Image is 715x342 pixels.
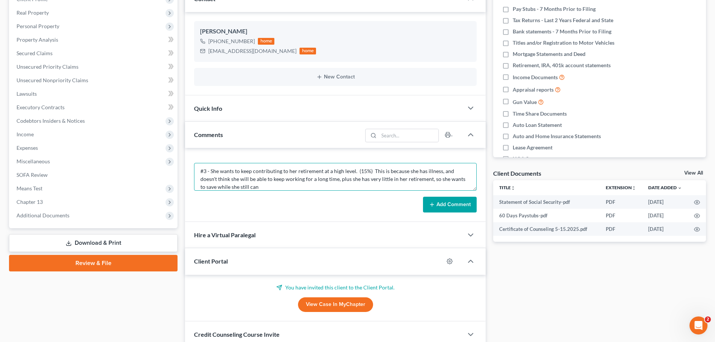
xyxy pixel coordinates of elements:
[499,185,515,190] a: Titleunfold_more
[17,104,65,110] span: Executory Contracts
[17,185,42,191] span: Means Test
[513,155,550,163] span: HOA Statement
[17,212,69,218] span: Additional Documents
[17,9,49,16] span: Real Property
[705,316,711,322] span: 2
[513,17,613,24] span: Tax Returns - Last 2 Years Federal and State
[423,197,477,212] button: Add Comment
[194,331,280,338] span: Credit Counseling Course Invite
[493,222,600,236] td: Certificate of Counseling 5-15.2025.pdf
[17,118,85,124] span: Codebtors Insiders & Notices
[194,131,223,138] span: Comments
[513,110,567,118] span: Time Share Documents
[300,48,316,54] div: home
[17,131,34,137] span: Income
[493,195,600,209] td: Statement of Social Security-pdf
[689,316,707,334] iframe: Intercom live chat
[298,297,373,312] a: View Case in MyChapter
[11,33,178,47] a: Property Analysis
[684,170,703,176] a: View All
[17,172,48,178] span: SOFA Review
[513,98,537,106] span: Gun Value
[513,121,562,129] span: Auto Loan Statement
[493,169,541,177] div: Client Documents
[17,199,43,205] span: Chapter 13
[642,209,688,222] td: [DATE]
[11,60,178,74] a: Unsecured Priority Claims
[17,36,58,43] span: Property Analysis
[17,90,37,97] span: Lawsuits
[17,50,53,56] span: Secured Claims
[194,258,228,265] span: Client Portal
[17,63,78,70] span: Unsecured Priority Claims
[493,209,600,222] td: 60 Days Paystubs-pdf
[632,186,636,190] i: unfold_more
[208,47,297,55] div: [EMAIL_ADDRESS][DOMAIN_NAME]
[513,86,554,93] span: Appraisal reports
[513,28,611,35] span: Bank statements - 7 Months Prior to Filing
[677,186,682,190] i: expand_more
[208,38,255,45] div: [PHONE_NUMBER]
[9,234,178,252] a: Download & Print
[11,101,178,114] a: Executory Contracts
[513,144,552,151] span: Lease Agreement
[513,50,586,58] span: Mortgage Statements and Deed
[194,231,256,238] span: Hire a Virtual Paralegal
[194,105,222,112] span: Quick Info
[600,195,642,209] td: PDF
[511,186,515,190] i: unfold_more
[642,195,688,209] td: [DATE]
[606,185,636,190] a: Extensionunfold_more
[194,284,477,291] p: You have invited this client to the Client Portal.
[17,158,50,164] span: Miscellaneous
[11,168,178,182] a: SOFA Review
[9,255,178,271] a: Review & File
[258,38,274,45] div: home
[200,27,471,36] div: [PERSON_NAME]
[600,222,642,236] td: PDF
[17,145,38,151] span: Expenses
[379,129,439,142] input: Search...
[513,62,611,69] span: Retirement, IRA, 401k account statements
[513,5,596,13] span: Pay Stubs - 7 Months Prior to Filing
[11,87,178,101] a: Lawsuits
[648,185,682,190] a: Date Added expand_more
[600,209,642,222] td: PDF
[642,222,688,236] td: [DATE]
[11,47,178,60] a: Secured Claims
[11,74,178,87] a: Unsecured Nonpriority Claims
[17,77,88,83] span: Unsecured Nonpriority Claims
[513,74,558,81] span: Income Documents
[200,74,471,80] button: New Contact
[17,23,59,29] span: Personal Property
[513,133,601,140] span: Auto and Home Insurance Statements
[513,39,614,47] span: Titles and/or Registration to Motor Vehicles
